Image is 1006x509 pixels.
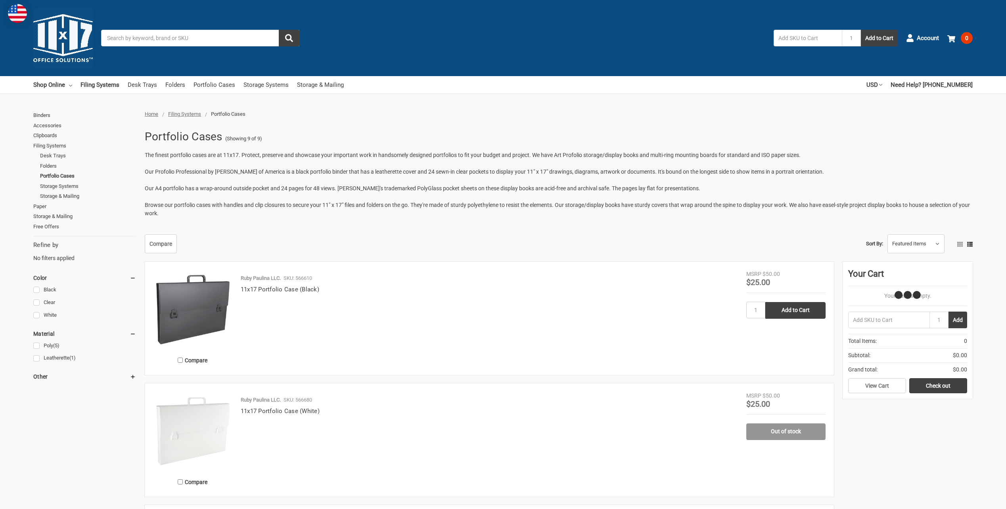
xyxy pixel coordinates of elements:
[40,171,136,181] a: Portfolio Cases
[33,241,136,262] div: No filters applied
[906,28,939,48] a: Account
[33,211,136,222] a: Storage & Mailing
[746,392,761,400] div: MSRP
[168,111,201,117] a: Filing Systems
[80,76,119,94] a: Filing Systems
[861,30,898,46] button: Add to Cart
[145,202,970,216] span: Browse our portfolio cases with handles and clip closures to secure your 11" x 17" files and fold...
[746,270,761,278] div: MSRP
[917,34,939,43] span: Account
[194,76,235,94] a: Portfolio Cases
[33,372,136,381] h5: Other
[33,297,136,308] a: Clear
[153,270,232,349] img: 11x17 Portfolio Case (Black)
[33,310,136,321] a: White
[746,423,826,440] a: Out of stock
[284,396,312,404] p: SKU: 566680
[297,76,344,94] a: Storage & Mailing
[848,337,877,345] span: Total Items:
[964,337,967,345] span: 0
[774,30,842,46] input: Add SKU to Cart
[33,130,136,141] a: Clipboards
[241,274,281,282] p: Ruby Paulina LLC.
[763,271,780,277] span: $50.00
[40,151,136,161] a: Desk Trays
[33,329,136,339] h5: Material
[33,201,136,212] a: Paper
[848,267,967,286] div: Your Cart
[153,392,232,471] img: 11x17 Portfolio Case (White)
[765,302,826,319] input: Add to Cart
[866,76,882,94] a: USD
[848,292,967,300] p: Your Cart Is Empty.
[101,30,299,46] input: Search by keyword, brand or SKU
[33,273,136,283] h5: Color
[848,365,878,374] span: Grand total:
[848,378,906,393] a: View Cart
[40,161,136,171] a: Folders
[953,351,967,360] span: $0.00
[891,76,973,94] a: Need Help? [PHONE_NUMBER]
[145,126,222,147] h1: Portfolio Cases
[145,185,700,191] span: Our A4 portfolio has a wrap-around outside pocket and 24 pages for 48 views. [PERSON_NAME]'s trad...
[225,135,262,143] span: (Showing 9 of 9)
[947,28,973,48] a: 0
[746,399,770,409] span: $25.00
[33,222,136,232] a: Free Offers
[284,274,312,282] p: SKU: 566610
[763,392,780,399] span: $50.00
[241,408,320,415] a: 11x17 Portfolio Case (White)
[909,378,967,393] a: Check out
[178,479,183,484] input: Compare
[241,396,281,404] p: Ruby Paulina LLC.
[53,343,59,348] span: (5)
[33,141,136,151] a: Filing Systems
[243,76,289,94] a: Storage Systems
[33,110,136,121] a: Binders
[145,152,801,158] span: The finest portfolio cases are at 11x17. Protect, preserve and showcase your important work in ha...
[949,312,967,328] button: Add
[33,121,136,131] a: Accessories
[33,8,93,68] img: 11x17.com
[866,238,883,250] label: Sort By:
[241,286,319,293] a: 11x17 Portfolio Case (Black)
[961,32,973,44] span: 0
[33,285,136,295] a: Black
[8,4,27,23] img: duty and tax information for United States
[33,341,136,351] a: Poly
[145,168,824,175] span: Our Profolio Professional by [PERSON_NAME] of America is a black portfolio binder that has a leat...
[33,241,136,250] h5: Refine by
[69,355,76,361] span: (1)
[145,234,177,253] a: Compare
[165,76,185,94] a: Folders
[145,111,158,117] a: Home
[848,312,929,328] input: Add SKU to Cart
[128,76,157,94] a: Desk Trays
[153,354,232,367] label: Compare
[211,111,245,117] span: Portfolio Cases
[848,351,870,360] span: Subtotal:
[40,181,136,191] a: Storage Systems
[953,365,967,374] span: $0.00
[178,358,183,363] input: Compare
[746,277,770,287] span: $25.00
[33,76,72,94] a: Shop Online
[153,475,232,488] label: Compare
[33,353,136,364] a: Leatherette
[40,191,136,201] a: Storage & Mailing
